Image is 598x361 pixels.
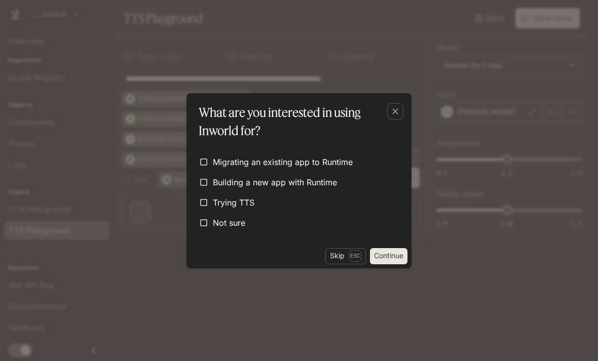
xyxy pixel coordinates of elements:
[199,103,395,140] p: What are you interested in using Inworld for?
[349,250,361,261] p: Esc
[213,217,245,229] span: Not sure
[213,176,337,188] span: Building a new app with Runtime
[325,248,366,264] button: SkipEsc
[213,156,353,168] span: Migrating an existing app to Runtime
[370,248,407,264] button: Continue
[213,196,254,209] span: Trying TTS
